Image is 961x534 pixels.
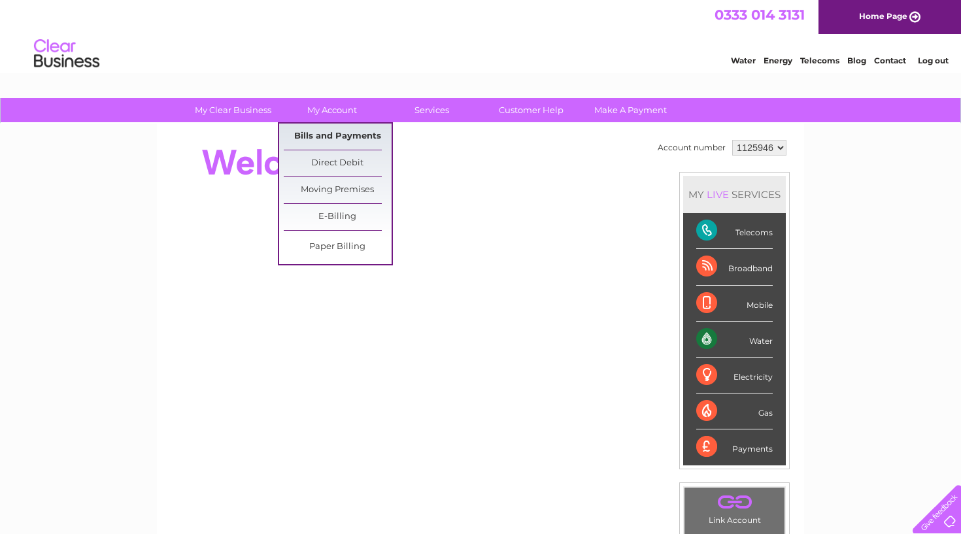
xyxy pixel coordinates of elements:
a: Customer Help [477,98,585,122]
img: logo.png [33,34,100,74]
a: Energy [764,56,792,65]
a: Blog [847,56,866,65]
a: My Clear Business [179,98,287,122]
div: Payments [696,429,773,465]
a: My Account [278,98,386,122]
div: Clear Business is a trading name of Verastar Limited (registered in [GEOGRAPHIC_DATA] No. 3667643... [173,7,790,63]
a: Log out [918,56,949,65]
div: Gas [696,393,773,429]
a: Paper Billing [284,234,392,260]
div: Water [696,322,773,358]
td: Link Account [684,487,785,528]
a: Water [731,56,756,65]
a: Services [378,98,486,122]
a: Direct Debit [284,150,392,176]
a: . [688,491,781,514]
a: Moving Premises [284,177,392,203]
div: Electricity [696,358,773,393]
div: MY SERVICES [683,176,786,213]
div: Mobile [696,286,773,322]
div: LIVE [704,188,732,201]
a: E-Billing [284,204,392,230]
a: Telecoms [800,56,839,65]
a: 0333 014 3131 [715,7,805,23]
td: Account number [654,137,729,159]
div: Telecoms [696,213,773,249]
a: Bills and Payments [284,124,392,150]
a: Make A Payment [577,98,684,122]
div: Broadband [696,249,773,285]
a: Contact [874,56,906,65]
